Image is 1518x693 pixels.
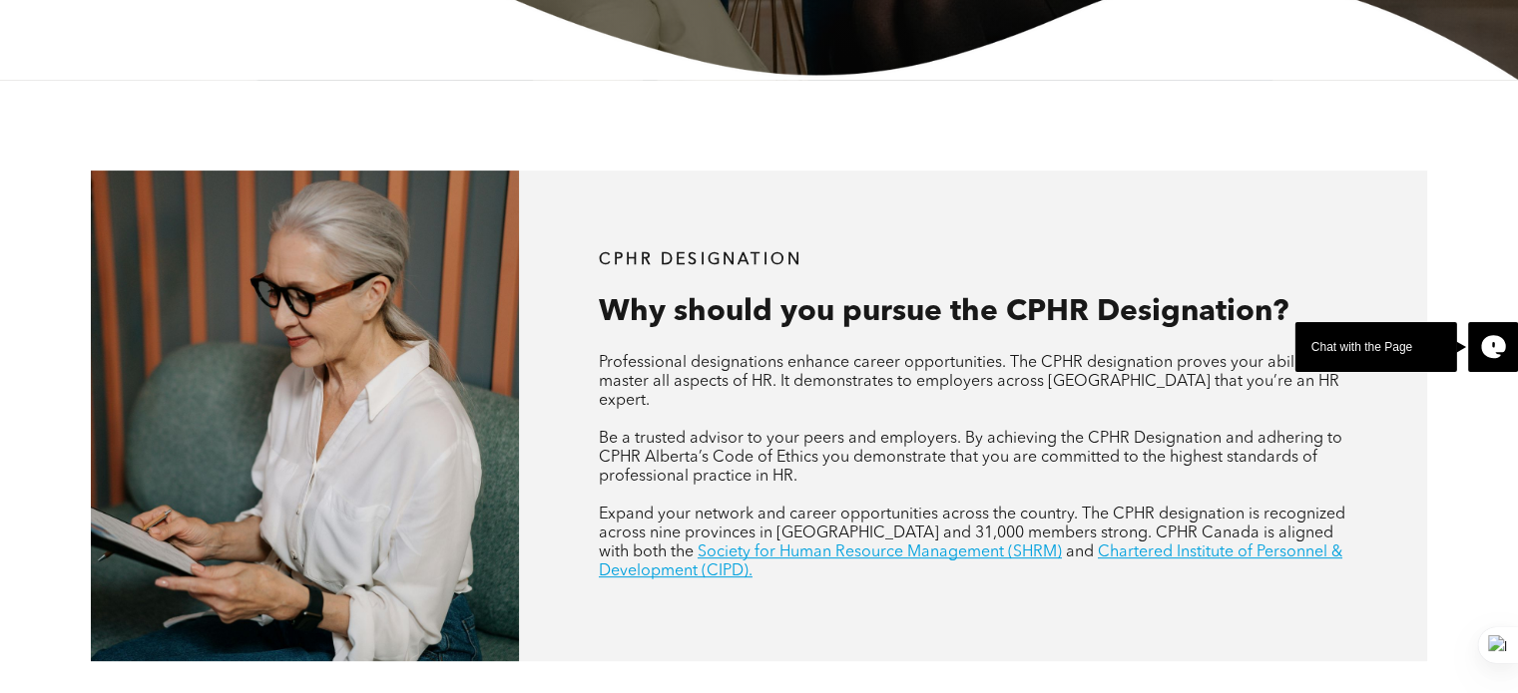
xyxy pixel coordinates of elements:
[599,431,1342,485] span: Be a trusted advisor to your peers and employers. By achieving the CPHR Designation and adhering ...
[599,507,1345,560] span: Expand your network and career opportunities across the country. The CPHR designation is recogniz...
[1066,544,1094,560] span: and
[599,544,1342,579] a: Chartered Institute of Personnel & Development (CIPD).
[599,252,802,268] span: CPHR DESIGNATION
[698,544,1062,560] a: Society for Human Resource Management (SHRM)
[599,297,1288,327] span: Why should you pursue the CPHR Designation?
[599,355,1339,409] span: Professional designations enhance career opportunities. The CPHR designation proves your ability ...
